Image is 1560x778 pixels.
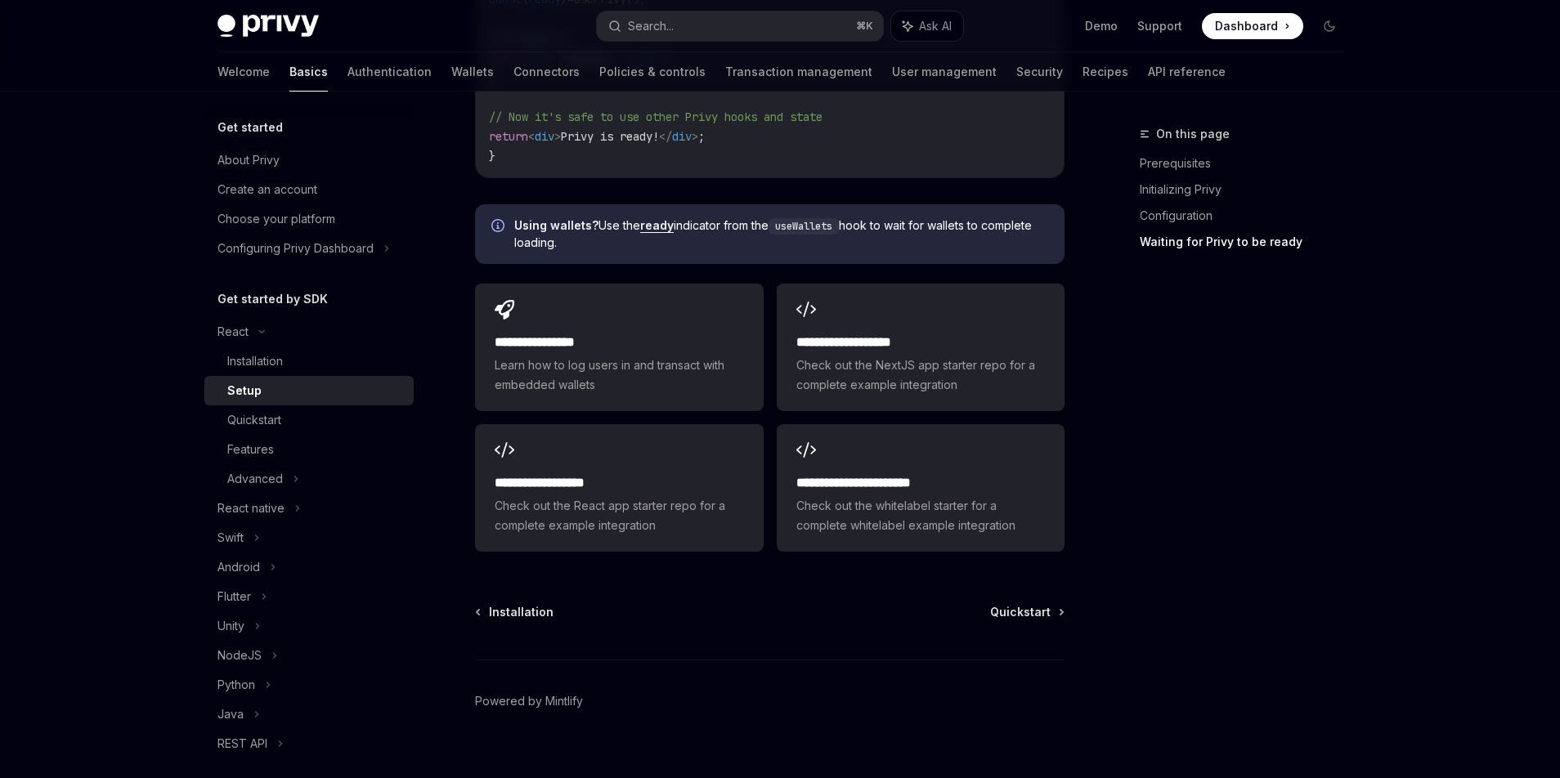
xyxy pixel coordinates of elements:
[513,52,580,92] a: Connectors
[856,20,873,33] span: ⌘ K
[919,18,952,34] span: Ask AI
[640,218,674,233] a: ready
[217,675,255,695] div: Python
[1137,18,1182,34] a: Support
[725,52,872,92] a: Transaction management
[227,469,283,489] div: Advanced
[217,646,262,665] div: NodeJS
[477,604,554,620] a: Installation
[659,129,672,144] span: </
[554,129,561,144] span: >
[698,129,705,144] span: ;
[1140,229,1356,255] a: Waiting for Privy to be ready
[692,129,698,144] span: >
[204,204,414,234] a: Choose your platform
[672,129,692,144] span: div
[1148,52,1226,92] a: API reference
[217,616,244,636] div: Unity
[204,347,414,376] a: Installation
[204,145,414,175] a: About Privy
[1085,18,1118,34] a: Demo
[217,289,328,309] h5: Get started by SDK
[628,16,674,36] div: Search...
[217,322,249,342] div: React
[990,604,1051,620] span: Quickstart
[204,435,414,464] a: Features
[347,52,432,92] a: Authentication
[796,355,1045,395] span: Check out the NextJS app starter repo for a complete example integration
[514,217,1048,251] span: Use the indicator from the hook to wait for wallets to complete loading.
[217,528,244,548] div: Swift
[227,410,281,430] div: Quickstart
[489,110,823,124] span: // Now it's safe to use other Privy hooks and state
[535,129,554,144] span: div
[495,496,743,535] span: Check out the React app starter repo for a complete example integration
[204,405,414,435] a: Quickstart
[489,149,495,163] span: }
[1016,52,1063,92] a: Security
[217,587,251,606] div: Flutter
[491,219,508,235] svg: Info
[891,11,963,41] button: Ask AI
[217,734,267,753] div: REST API
[489,604,554,620] span: Installation
[599,52,706,92] a: Policies & controls
[796,496,1045,535] span: Check out the whitelabel starter for a complete whitelabel example integration
[1140,203,1356,229] a: Configuration
[217,118,283,137] h5: Get started
[217,150,280,170] div: About Privy
[475,424,763,552] a: **** **** **** ***Check out the React app starter repo for a complete example integration
[475,693,583,709] a: Powered by Mintlify
[1215,18,1278,34] span: Dashboard
[597,11,883,41] button: Search...⌘K
[514,218,598,232] strong: Using wallets?
[217,239,374,258] div: Configuring Privy Dashboard
[227,381,262,400] div: Setup
[289,52,328,92] a: Basics
[777,284,1065,411] a: **** **** **** ****Check out the NextJS app starter repo for a complete example integration
[217,557,260,577] div: Android
[1202,13,1303,39] a: Dashboard
[1140,177,1356,203] a: Initializing Privy
[217,704,244,724] div: Java
[495,355,743,395] span: Learn how to log users in and transact with embedded wallets
[217,499,285,518] div: React native
[892,52,997,92] a: User management
[777,424,1065,552] a: **** **** **** **** ***Check out the whitelabel starter for a complete whitelabel example integra...
[1140,150,1356,177] a: Prerequisites
[217,209,335,229] div: Choose your platform
[769,218,839,235] code: useWallets
[217,52,270,92] a: Welcome
[528,129,535,144] span: <
[227,351,283,371] div: Installation
[227,440,274,459] div: Features
[990,604,1063,620] a: Quickstart
[475,284,763,411] a: **** **** **** *Learn how to log users in and transact with embedded wallets
[1156,124,1230,144] span: On this page
[204,175,414,204] a: Create an account
[489,129,528,144] span: return
[217,15,319,38] img: dark logo
[1083,52,1128,92] a: Recipes
[561,129,659,144] span: Privy is ready!
[451,52,494,92] a: Wallets
[217,180,317,199] div: Create an account
[204,376,414,405] a: Setup
[1316,13,1343,39] button: Toggle dark mode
